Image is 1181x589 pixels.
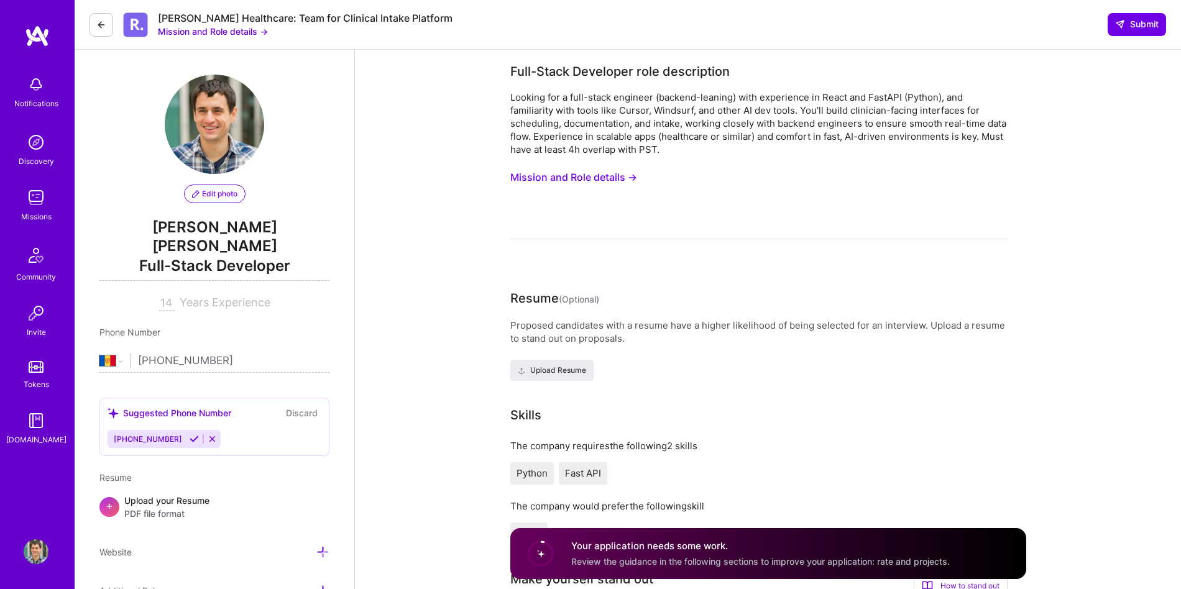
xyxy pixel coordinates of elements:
button: Mission and Role details → [510,166,637,189]
div: The company would prefer the following skill [510,500,1008,513]
span: PDF file format [124,507,209,520]
div: Proposed candidates with a resume have a higher likelihood of being selected for an interview. Up... [510,319,1008,345]
span: [PERSON_NAME] [PERSON_NAME] [99,218,329,255]
i: icon LeftArrowDark [96,20,106,30]
div: The company requires the following 2 skills [510,439,1008,452]
span: Review the guidance in the following sections to improve your application: rate and projects. [571,556,950,567]
div: Missions [21,210,52,223]
span: Resume [99,472,132,483]
div: Full-Stack Developer role description [510,62,730,81]
img: Community [21,240,51,270]
div: +Upload your ResumePDF file format [99,494,329,520]
span: Edit photo [192,188,237,199]
div: Community [16,270,56,283]
span: Python [517,467,548,479]
span: Website [99,547,132,557]
div: Discovery [19,155,54,168]
img: Invite [24,301,48,326]
span: React [517,527,541,539]
button: Submit [1108,13,1166,35]
div: Tokens [24,378,49,391]
div: Upload your Resume [124,494,209,520]
img: tokens [29,361,44,373]
div: Resume [510,289,599,309]
span: Submit [1115,18,1159,30]
h4: Your application needs some work. [571,539,950,552]
img: User Avatar [24,539,48,564]
img: User Avatar [165,75,264,174]
div: Skills [510,406,541,424]
img: Company Logo [123,12,148,37]
div: Looking for a full-stack engineer (backend-leaning) with experience in React and FastAPI (Python)... [510,91,1008,156]
i: Reject [208,434,217,444]
img: bell [24,72,48,97]
img: teamwork [24,185,48,210]
button: Mission and Role details → [158,25,268,38]
span: [PHONE_NUMBER] [114,434,182,444]
div: Suggested Phone Number [108,406,231,419]
span: (Optional) [559,294,599,304]
span: + [106,499,113,512]
div: Invite [27,326,46,339]
div: Make yourself stand out [510,570,653,588]
input: XX [159,296,175,311]
img: guide book [24,408,48,433]
span: Full-Stack Developer [99,255,329,281]
div: [DOMAIN_NAME] [6,433,67,446]
input: +1 (000) 000-0000 [138,343,329,379]
span: Fast API [565,467,601,479]
span: Years Experience [180,296,270,309]
button: Discard [282,406,321,420]
div: Notifications [14,97,58,110]
div: [PERSON_NAME] Healthcare: Team for Clinical Intake Platform [158,12,453,25]
img: logo [25,25,50,47]
i: icon SendLight [1115,19,1125,29]
button: Upload Resume [510,360,594,381]
img: discovery [24,130,48,155]
i: Accept [190,434,199,444]
span: Phone Number [99,327,160,337]
button: Edit photo [184,185,246,203]
span: Upload Resume [518,365,586,376]
i: icon SuggestedTeams [108,408,118,418]
a: User Avatar [21,539,52,564]
i: icon PencilPurple [192,190,200,198]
